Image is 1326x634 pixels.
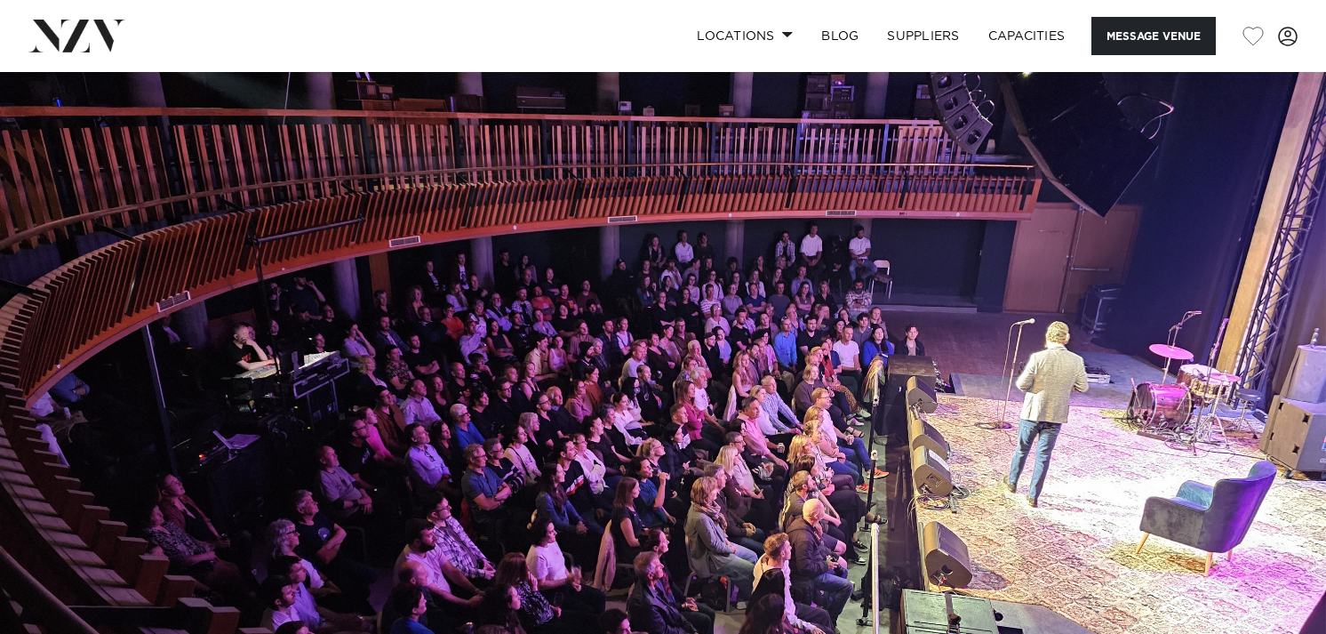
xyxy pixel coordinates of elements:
a: Locations [683,17,807,55]
a: BLOG [807,17,873,55]
button: Message Venue [1091,17,1216,55]
a: SUPPLIERS [873,17,973,55]
a: Capacities [974,17,1080,55]
img: nzv-logo.png [28,20,125,52]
